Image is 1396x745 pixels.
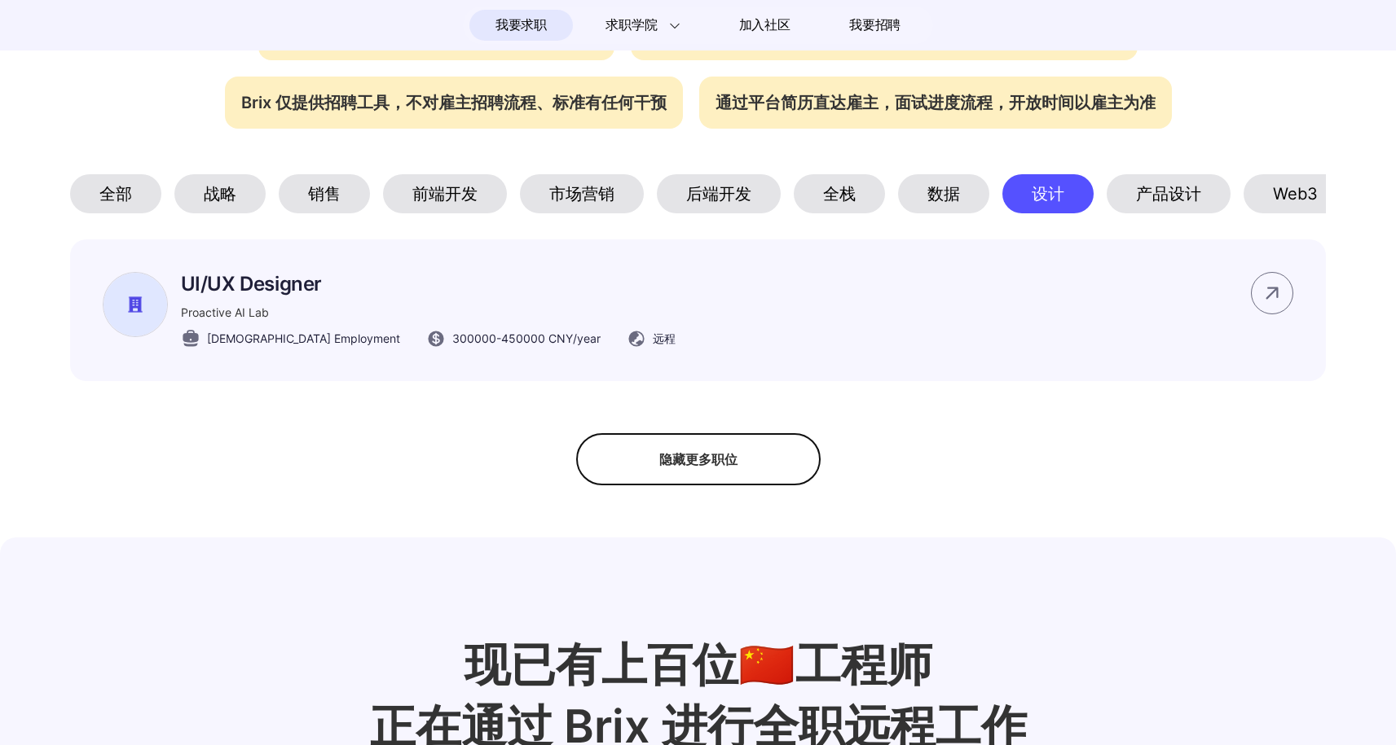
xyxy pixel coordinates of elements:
div: 战略 [174,174,266,213]
div: 全部 [70,174,161,213]
div: 市场营销 [520,174,644,213]
div: 产品设计 [1107,174,1231,213]
div: Web3 [1244,174,1347,213]
div: 全栈 [794,174,885,213]
span: 我要求职 [495,12,547,38]
p: UI/UX Designer [181,272,676,296]
span: 加入社区 [739,12,790,38]
div: Brix 仅提供招聘工具，不对雇主招聘流程、标准有任何干预 [225,77,683,129]
span: 求职学院 [606,15,657,35]
div: 销售 [279,174,370,213]
span: 远程 [653,330,676,347]
div: 数据 [898,174,989,213]
div: 通过平台简历直达雇主，面试进度流程，开放时间以雇主为准 [699,77,1172,129]
div: 隐藏更多职位 [576,433,821,485]
span: 300000 - 450000 CNY /year [452,330,601,347]
div: 设计 [1002,174,1094,213]
div: 前端开发 [383,174,507,213]
div: 后端开发 [657,174,781,213]
span: Proactive AI Lab [181,305,269,319]
span: [DEMOGRAPHIC_DATA] Employment [207,330,400,347]
span: 我要招聘 [849,15,901,35]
